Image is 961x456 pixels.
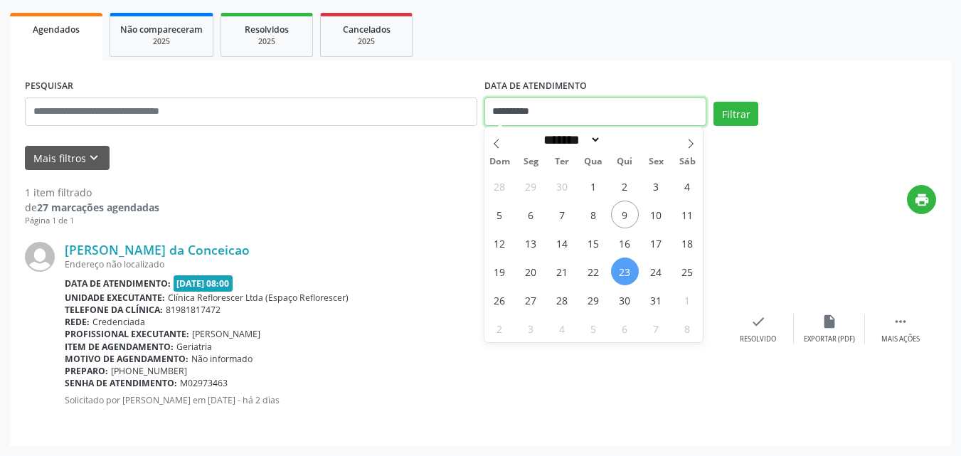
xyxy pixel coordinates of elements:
[484,157,516,166] span: Dom
[642,172,670,200] span: Outubro 3, 2025
[515,157,546,166] span: Seg
[674,229,701,257] span: Outubro 18, 2025
[25,75,73,97] label: PESQUISAR
[191,353,253,365] span: Não informado
[65,316,90,328] b: Rede:
[168,292,349,304] span: Clínica Reflorescer Ltda (Espaço Reflorescer)
[486,286,514,314] span: Outubro 26, 2025
[65,365,108,377] b: Preparo:
[642,258,670,285] span: Outubro 24, 2025
[609,157,640,166] span: Qui
[65,277,171,290] b: Data de atendimento:
[176,341,212,353] span: Geriatria
[548,286,576,314] span: Outubro 28, 2025
[484,75,587,97] label: DATA DE ATENDIMENTO
[517,201,545,228] span: Outubro 6, 2025
[611,201,639,228] span: Outubro 9, 2025
[486,201,514,228] span: Outubro 5, 2025
[517,258,545,285] span: Outubro 20, 2025
[611,314,639,342] span: Novembro 6, 2025
[580,314,607,342] span: Novembro 5, 2025
[343,23,391,36] span: Cancelados
[548,314,576,342] span: Novembro 4, 2025
[580,172,607,200] span: Outubro 1, 2025
[92,316,145,328] span: Credenciada
[174,275,233,292] span: [DATE] 08:00
[580,286,607,314] span: Outubro 29, 2025
[65,328,189,340] b: Profissional executante:
[486,229,514,257] span: Outubro 12, 2025
[642,286,670,314] span: Outubro 31, 2025
[517,286,545,314] span: Outubro 27, 2025
[37,201,159,214] strong: 27 marcações agendadas
[546,157,578,166] span: Ter
[65,258,723,270] div: Endereço não localizado
[65,304,163,316] b: Telefone da clínica:
[517,172,545,200] span: Setembro 29, 2025
[674,286,701,314] span: Novembro 1, 2025
[180,377,228,389] span: M02973463
[111,365,187,377] span: [PHONE_NUMBER]
[804,334,855,344] div: Exportar (PDF)
[192,328,260,340] span: [PERSON_NAME]
[893,314,908,329] i: 
[486,314,514,342] span: Novembro 2, 2025
[907,185,936,214] button: print
[65,292,165,304] b: Unidade executante:
[580,258,607,285] span: Outubro 22, 2025
[86,150,102,166] i: keyboard_arrow_down
[548,229,576,257] span: Outubro 14, 2025
[580,229,607,257] span: Outubro 15, 2025
[674,172,701,200] span: Outubro 4, 2025
[671,157,703,166] span: Sáb
[231,36,302,47] div: 2025
[486,258,514,285] span: Outubro 19, 2025
[674,258,701,285] span: Outubro 25, 2025
[25,146,110,171] button: Mais filtroskeyboard_arrow_down
[25,215,159,227] div: Página 1 de 1
[65,341,174,353] b: Item de agendamento:
[65,353,189,365] b: Motivo de agendamento:
[486,172,514,200] span: Setembro 28, 2025
[25,185,159,200] div: 1 item filtrado
[611,172,639,200] span: Outubro 2, 2025
[166,304,221,316] span: 81981817472
[642,314,670,342] span: Novembro 7, 2025
[611,258,639,285] span: Outubro 23, 2025
[580,201,607,228] span: Outubro 8, 2025
[914,192,930,208] i: print
[611,286,639,314] span: Outubro 30, 2025
[245,23,289,36] span: Resolvidos
[822,314,837,329] i: insert_drive_file
[642,229,670,257] span: Outubro 17, 2025
[611,229,639,257] span: Outubro 16, 2025
[25,242,55,272] img: img
[65,242,250,258] a: [PERSON_NAME] da Conceicao
[517,229,545,257] span: Outubro 13, 2025
[517,314,545,342] span: Novembro 3, 2025
[548,258,576,285] span: Outubro 21, 2025
[65,394,723,406] p: Solicitado por [PERSON_NAME] em [DATE] - há 2 dias
[881,334,920,344] div: Mais ações
[33,23,80,36] span: Agendados
[25,200,159,215] div: de
[548,201,576,228] span: Outubro 7, 2025
[640,157,671,166] span: Sex
[120,23,203,36] span: Não compareceram
[539,132,602,147] select: Month
[120,36,203,47] div: 2025
[674,314,701,342] span: Novembro 8, 2025
[331,36,402,47] div: 2025
[713,102,758,126] button: Filtrar
[674,201,701,228] span: Outubro 11, 2025
[750,314,766,329] i: check
[578,157,609,166] span: Qua
[642,201,670,228] span: Outubro 10, 2025
[65,377,177,389] b: Senha de atendimento:
[740,334,776,344] div: Resolvido
[601,132,648,147] input: Year
[548,172,576,200] span: Setembro 30, 2025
